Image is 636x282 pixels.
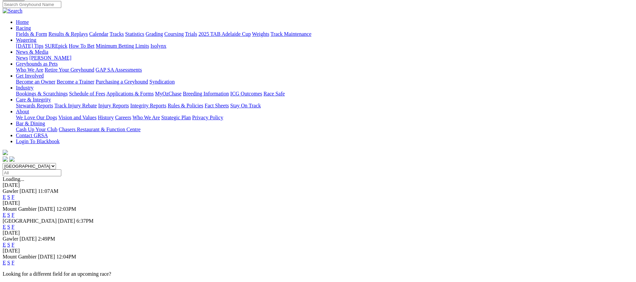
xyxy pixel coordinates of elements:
[130,103,166,108] a: Integrity Reports
[16,19,29,25] a: Home
[57,79,94,85] a: Become a Trainer
[115,115,131,120] a: Careers
[149,79,175,85] a: Syndication
[48,31,88,37] a: Results & Replays
[3,169,61,176] input: Select date
[16,115,57,120] a: We Love Our Dogs
[3,236,18,242] span: Gawler
[106,91,154,96] a: Applications & Forms
[125,31,144,37] a: Statistics
[110,31,124,37] a: Tracks
[16,67,633,73] div: Greyhounds as Pets
[3,1,61,8] input: Search
[77,218,94,224] span: 6:37PM
[59,127,140,132] a: Chasers Restaurant & Function Centre
[16,121,45,126] a: Bar & Dining
[3,242,6,248] a: E
[185,31,197,37] a: Trials
[3,218,57,224] span: [GEOGRAPHIC_DATA]
[252,31,269,37] a: Weights
[3,156,8,162] img: facebook.svg
[69,43,95,49] a: How To Bet
[20,236,37,242] span: [DATE]
[38,206,55,212] span: [DATE]
[16,55,633,61] div: News & Media
[3,230,633,236] div: [DATE]
[3,254,37,259] span: Mount Gambier
[54,103,97,108] a: Track Injury Rebate
[7,260,10,265] a: S
[16,73,44,79] a: Get Involved
[7,212,10,218] a: S
[20,188,37,194] span: [DATE]
[56,254,76,259] span: 12:04PM
[3,194,6,200] a: E
[271,31,311,37] a: Track Maintenance
[16,91,633,97] div: Industry
[16,109,29,114] a: About
[16,139,60,144] a: Login To Blackbook
[12,212,15,218] a: F
[16,67,43,73] a: Who We Are
[16,91,68,96] a: Bookings & Scratchings
[29,55,71,61] a: [PERSON_NAME]
[58,115,96,120] a: Vision and Values
[132,115,160,120] a: Who We Are
[38,254,55,259] span: [DATE]
[7,224,10,230] a: S
[3,200,633,206] div: [DATE]
[3,260,6,265] a: E
[12,260,15,265] a: F
[3,248,633,254] div: [DATE]
[16,85,33,90] a: Industry
[3,271,633,277] p: Looking for a different field for an upcoming race?
[16,31,633,37] div: Racing
[263,91,285,96] a: Race Safe
[150,43,166,49] a: Isolynx
[12,224,15,230] a: F
[38,236,55,242] span: 2:49PM
[3,8,23,14] img: Search
[12,242,15,248] a: F
[16,43,633,49] div: Wagering
[12,194,15,200] a: F
[230,103,261,108] a: Stay On Track
[7,194,10,200] a: S
[205,103,229,108] a: Fact Sheets
[16,37,36,43] a: Wagering
[16,55,28,61] a: News
[168,103,203,108] a: Rules & Policies
[3,206,37,212] span: Mount Gambier
[96,67,142,73] a: GAP SA Assessments
[7,242,10,248] a: S
[3,176,24,182] span: Loading...
[16,61,58,67] a: Greyhounds as Pets
[183,91,229,96] a: Breeding Information
[16,115,633,121] div: About
[16,103,53,108] a: Stewards Reports
[16,127,633,133] div: Bar & Dining
[3,224,6,230] a: E
[96,43,149,49] a: Minimum Betting Limits
[161,115,191,120] a: Strategic Plan
[192,115,223,120] a: Privacy Policy
[56,206,76,212] span: 12:03PM
[198,31,251,37] a: 2025 TAB Adelaide Cup
[3,188,18,194] span: Gawler
[16,43,43,49] a: [DATE] Tips
[16,127,57,132] a: Cash Up Your Club
[3,182,633,188] div: [DATE]
[16,79,633,85] div: Get Involved
[69,91,105,96] a: Schedule of Fees
[230,91,262,96] a: ICG Outcomes
[155,91,182,96] a: MyOzChase
[16,49,48,55] a: News & Media
[58,218,75,224] span: [DATE]
[16,133,48,138] a: Contact GRSA
[16,79,55,85] a: Become an Owner
[38,188,59,194] span: 11:07AM
[146,31,163,37] a: Grading
[16,25,31,31] a: Racing
[16,31,47,37] a: Fields & Form
[3,150,8,155] img: logo-grsa-white.png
